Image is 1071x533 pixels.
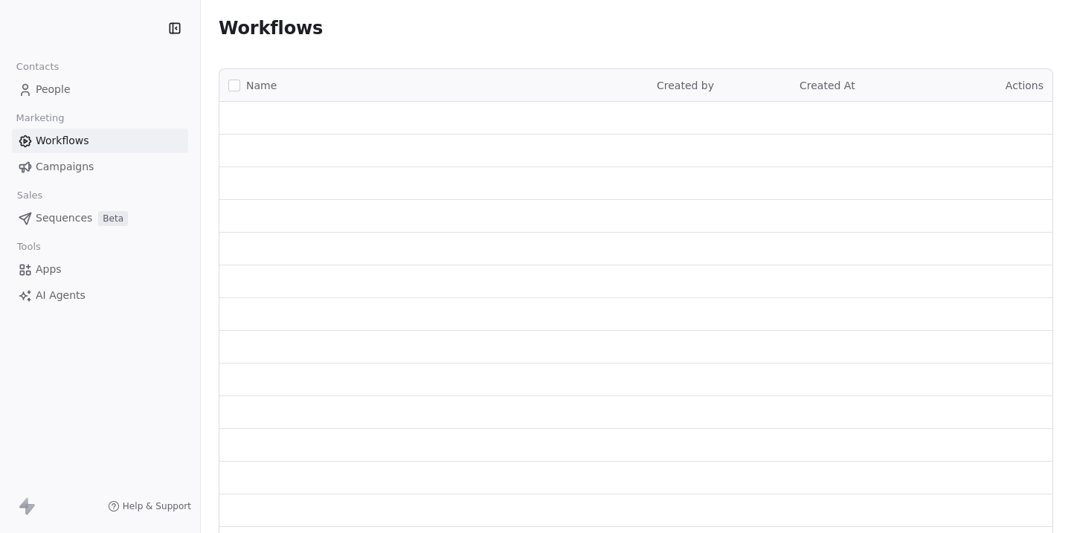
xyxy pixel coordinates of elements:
span: Created by [657,80,714,91]
span: Sequences [36,210,92,226]
span: Tools [10,236,47,258]
span: People [36,82,71,97]
a: People [12,77,188,102]
span: Sales [10,184,49,207]
a: Help & Support [108,500,191,512]
span: Workflows [219,18,323,39]
a: Apps [12,257,188,282]
a: SequencesBeta [12,206,188,230]
a: AI Agents [12,283,188,308]
span: Beta [98,211,128,226]
span: Campaigns [36,159,94,175]
span: AI Agents [36,288,86,303]
span: Apps [36,262,62,277]
a: Workflows [12,129,188,153]
span: Workflows [36,133,89,149]
span: Actions [1006,80,1043,91]
span: Name [246,78,277,94]
span: Created At [800,80,855,91]
span: Contacts [10,56,65,78]
a: Campaigns [12,155,188,179]
span: Marketing [10,107,71,129]
span: Help & Support [123,500,191,512]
